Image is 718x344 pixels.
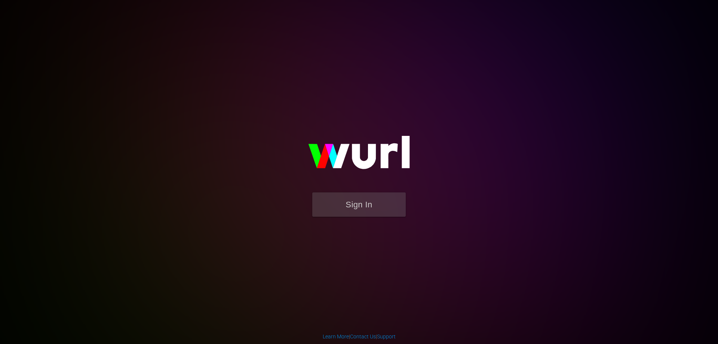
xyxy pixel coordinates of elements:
a: Learn More [323,334,349,340]
a: Contact Us [350,334,376,340]
button: Sign In [312,192,406,217]
img: wurl-logo-on-black-223613ac3d8ba8fe6dc639794a292ebdb59501304c7dfd60c99c58986ef67473.svg [284,120,434,192]
div: | | [323,333,396,340]
a: Support [377,334,396,340]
